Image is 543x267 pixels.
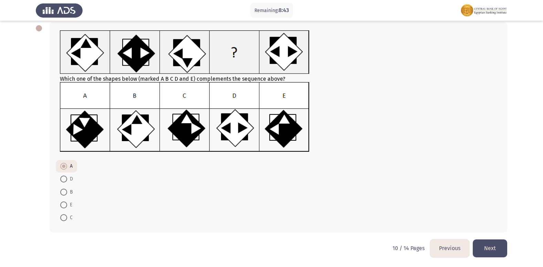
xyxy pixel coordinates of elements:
[67,175,73,183] span: D
[254,6,289,15] p: Remaining:
[460,1,507,20] img: Assessment logo of FOCUS Assessment 3 Modules EN
[430,239,469,257] button: load previous page
[60,30,497,154] div: Which one of the shapes below (marked A B C D and E) complements the sequence above?
[393,245,425,251] p: 10 / 14 Pages
[67,162,73,170] span: A
[36,1,83,20] img: Assess Talent Management logo
[279,7,289,13] span: 8:43
[60,30,310,74] img: UkFYMDAxMDhBLnBuZzE2MjIwMzQ5MzczOTY=.png
[60,82,310,152] img: UkFYMDAxMDhCLnBuZzE2MjIwMzUwMjgyNzM=.png
[473,239,507,257] button: load next page
[67,188,73,196] span: B
[67,214,73,222] span: C
[67,201,72,209] span: E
